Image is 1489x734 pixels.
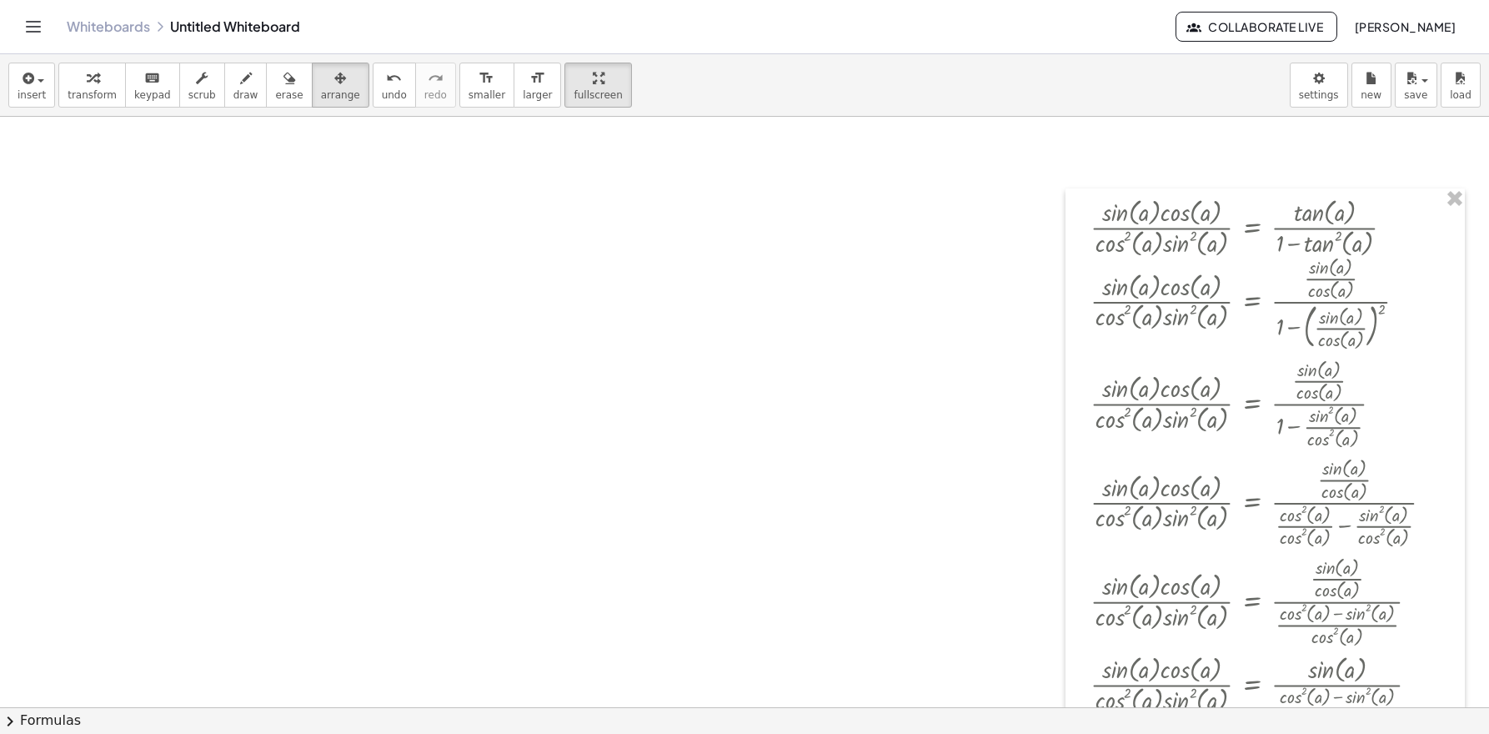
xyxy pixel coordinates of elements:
[312,63,369,108] button: arrange
[1351,63,1391,108] button: new
[321,89,360,101] span: arrange
[275,89,303,101] span: erase
[479,68,494,88] i: format_size
[68,89,117,101] span: transform
[224,63,268,108] button: draw
[1299,89,1339,101] span: settings
[1354,19,1456,34] span: [PERSON_NAME]
[459,63,514,108] button: format_sizesmaller
[1290,63,1348,108] button: settings
[424,89,447,101] span: redo
[1450,89,1471,101] span: load
[58,63,126,108] button: transform
[523,89,552,101] span: larger
[574,89,622,101] span: fullscreen
[382,89,407,101] span: undo
[529,68,545,88] i: format_size
[469,89,505,101] span: smaller
[564,63,631,108] button: fullscreen
[233,89,258,101] span: draw
[1341,12,1469,42] button: [PERSON_NAME]
[514,63,561,108] button: format_sizelarger
[20,13,47,40] button: Toggle navigation
[144,68,160,88] i: keyboard
[386,68,402,88] i: undo
[428,68,444,88] i: redo
[1441,63,1481,108] button: load
[134,89,171,101] span: keypad
[18,89,46,101] span: insert
[8,63,55,108] button: insert
[1361,89,1381,101] span: new
[1395,63,1437,108] button: save
[67,18,150,35] a: Whiteboards
[1404,89,1427,101] span: save
[415,63,456,108] button: redoredo
[188,89,216,101] span: scrub
[1176,12,1337,42] button: Collaborate Live
[373,63,416,108] button: undoundo
[1190,19,1323,34] span: Collaborate Live
[266,63,312,108] button: erase
[179,63,225,108] button: scrub
[125,63,180,108] button: keyboardkeypad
